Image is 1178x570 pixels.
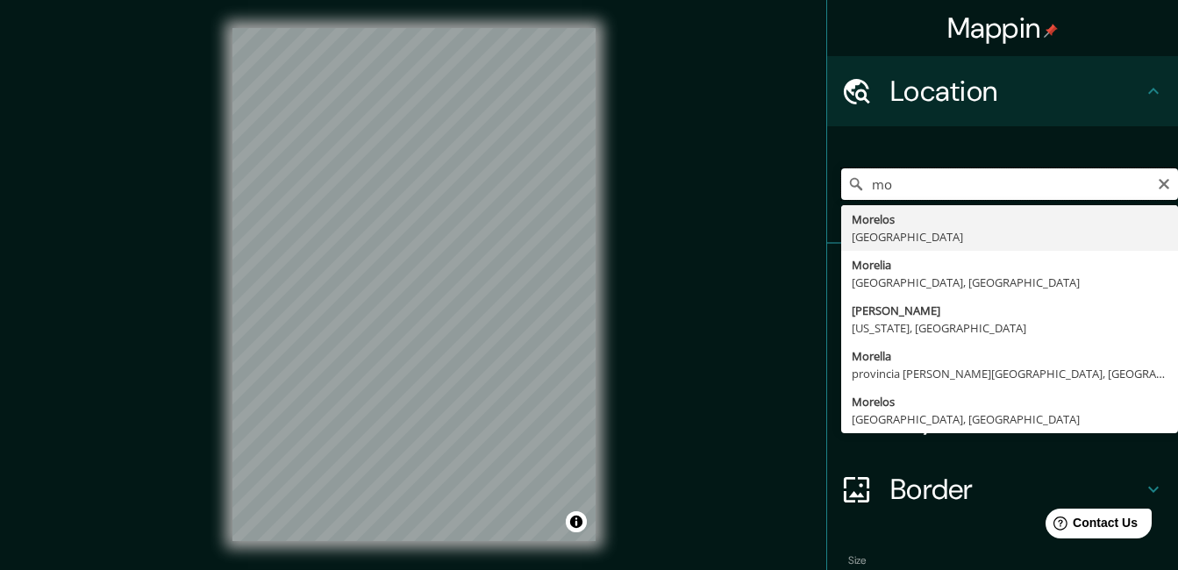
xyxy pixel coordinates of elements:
[852,274,1167,291] div: [GEOGRAPHIC_DATA], [GEOGRAPHIC_DATA]
[827,314,1178,384] div: Style
[890,402,1143,437] h4: Layout
[852,393,1167,410] div: Morelos
[852,365,1167,382] div: provincia [PERSON_NAME][GEOGRAPHIC_DATA], [GEOGRAPHIC_DATA]
[1044,24,1058,38] img: pin-icon.png
[841,168,1178,200] input: Pick your city or area
[852,319,1167,337] div: [US_STATE], [GEOGRAPHIC_DATA]
[827,384,1178,454] div: Layout
[890,472,1143,507] h4: Border
[947,11,1059,46] h4: Mappin
[852,210,1167,228] div: Morelos
[566,511,587,532] button: Toggle attribution
[852,302,1167,319] div: [PERSON_NAME]
[852,347,1167,365] div: Morella
[827,56,1178,126] div: Location
[827,454,1178,524] div: Border
[1157,175,1171,191] button: Clear
[1022,502,1159,551] iframe: Help widget launcher
[890,74,1143,109] h4: Location
[852,228,1167,246] div: [GEOGRAPHIC_DATA]
[852,256,1167,274] div: Morelia
[232,28,596,541] canvas: Map
[852,410,1167,428] div: [GEOGRAPHIC_DATA], [GEOGRAPHIC_DATA]
[848,553,867,568] label: Size
[827,244,1178,314] div: Pins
